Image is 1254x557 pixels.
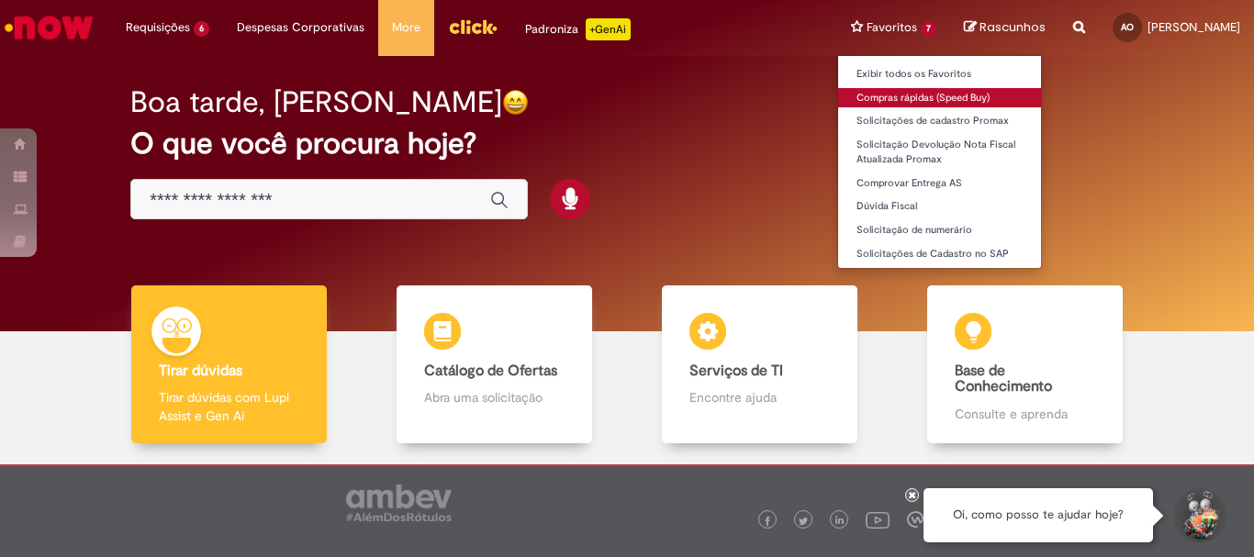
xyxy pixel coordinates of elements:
[392,18,420,37] span: More
[424,362,557,380] b: Catálogo de Ofertas
[96,285,362,444] a: Tirar dúvidas Tirar dúvidas com Lupi Assist e Gen Ai
[837,55,1042,269] ul: Favoritos
[838,244,1041,264] a: Solicitações de Cadastro no SAP
[126,18,190,37] span: Requisições
[130,128,1124,160] h2: O que você procura hoje?
[892,285,1158,444] a: Base de Conhecimento Consulte e aprenda
[799,517,808,526] img: logo_footer_twitter.png
[448,13,498,40] img: click_logo_yellow_360x200.png
[907,511,924,528] img: logo_footer_workplace.png
[924,488,1153,542] div: Oi, como posso te ajudar hoje?
[763,517,772,526] img: logo_footer_facebook.png
[955,362,1052,396] b: Base de Conhecimento
[838,196,1041,217] a: Dúvida Fiscal
[955,405,1094,423] p: Consulte e aprenda
[689,362,783,380] b: Serviços de TI
[838,64,1041,84] a: Exibir todos os Favoritos
[194,21,209,37] span: 6
[866,507,890,531] img: logo_footer_youtube.png
[838,135,1041,169] a: Solicitação Devolução Nota Fiscal Atualizada Promax
[689,388,829,407] p: Encontre ajuda
[159,388,298,425] p: Tirar dúvidas com Lupi Assist e Gen Ai
[502,89,529,116] img: happy-face.png
[1148,19,1240,35] span: [PERSON_NAME]
[2,9,96,46] img: ServiceNow
[1121,21,1134,33] span: AO
[838,111,1041,131] a: Solicitações de cadastro Promax
[964,19,1046,37] a: Rascunhos
[424,388,564,407] p: Abra uma solicitação
[525,18,631,40] div: Padroniza
[237,18,364,37] span: Despesas Corporativas
[1171,488,1226,543] button: Iniciar Conversa de Suporte
[586,18,631,40] p: +GenAi
[130,86,502,118] h2: Boa tarde, [PERSON_NAME]
[627,285,892,444] a: Serviços de TI Encontre ajuda
[362,285,627,444] a: Catálogo de Ofertas Abra uma solicitação
[159,362,242,380] b: Tirar dúvidas
[838,220,1041,240] a: Solicitação de numerário
[838,88,1041,108] a: Compras rápidas (Speed Buy)
[835,516,845,527] img: logo_footer_linkedin.png
[838,173,1041,194] a: Comprovar Entrega AS
[921,21,936,37] span: 7
[980,18,1046,36] span: Rascunhos
[867,18,917,37] span: Favoritos
[346,485,452,521] img: logo_footer_ambev_rotulo_gray.png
